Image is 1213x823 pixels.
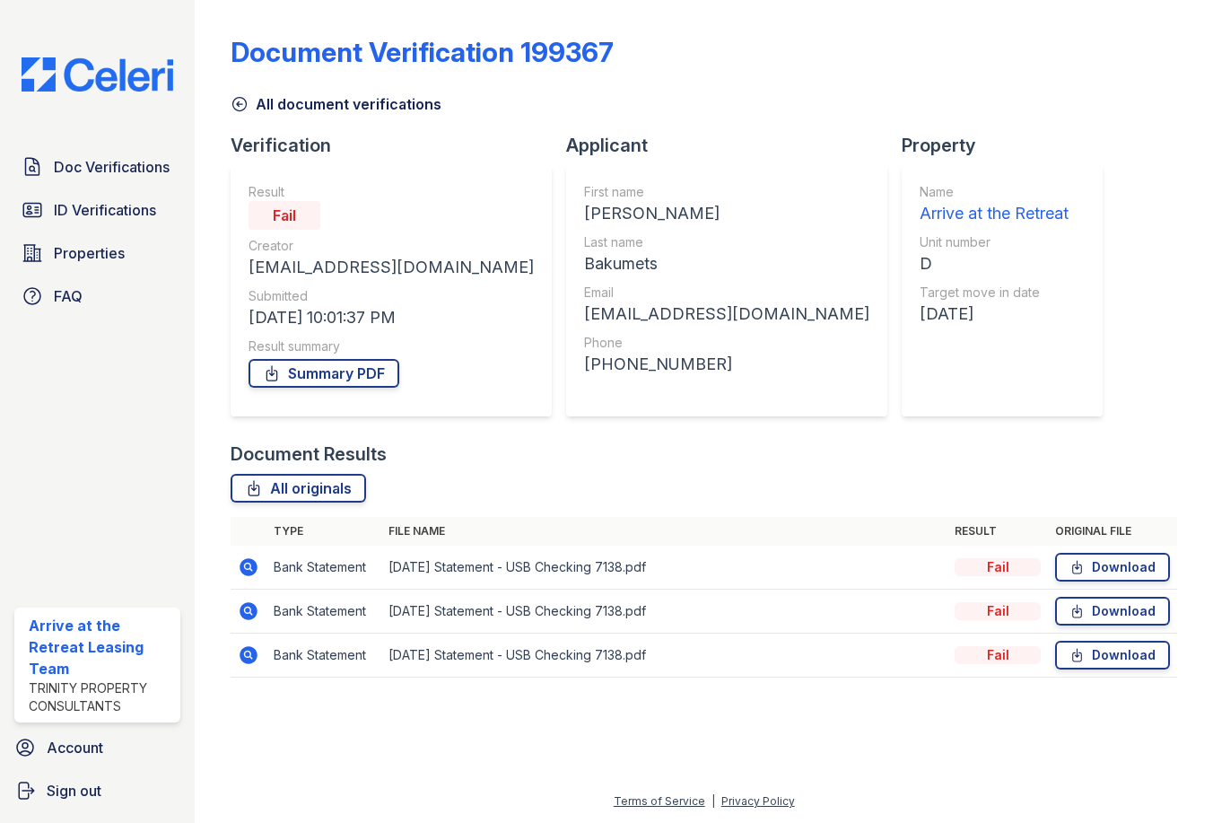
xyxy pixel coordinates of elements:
[584,302,869,327] div: [EMAIL_ADDRESS][DOMAIN_NAME]
[14,192,180,228] a: ID Verifications
[920,284,1069,302] div: Target move in date
[7,730,188,766] a: Account
[721,794,795,808] a: Privacy Policy
[47,737,103,758] span: Account
[584,183,869,201] div: First name
[584,201,869,226] div: [PERSON_NAME]
[249,337,534,355] div: Result summary
[249,305,534,330] div: [DATE] 10:01:37 PM
[920,201,1069,226] div: Arrive at the Retreat
[266,634,381,678] td: Bank Statement
[381,546,947,590] td: [DATE] Statement - USB Checking 7138.pdf
[584,352,869,377] div: [PHONE_NUMBER]
[381,634,947,678] td: [DATE] Statement - USB Checking 7138.pdf
[14,235,180,271] a: Properties
[266,517,381,546] th: Type
[7,773,188,809] a: Sign out
[266,590,381,634] td: Bank Statement
[711,794,715,808] div: |
[584,233,869,251] div: Last name
[955,558,1041,576] div: Fail
[249,237,534,255] div: Creator
[54,242,125,264] span: Properties
[920,251,1069,276] div: D
[920,183,1069,226] a: Name Arrive at the Retreat
[381,590,947,634] td: [DATE] Statement - USB Checking 7138.pdf
[584,334,869,352] div: Phone
[1055,597,1170,626] a: Download
[14,278,180,314] a: FAQ
[231,133,566,158] div: Verification
[29,679,173,715] div: Trinity Property Consultants
[47,780,101,801] span: Sign out
[249,183,534,201] div: Result
[249,255,534,280] div: [EMAIL_ADDRESS][DOMAIN_NAME]
[381,517,947,546] th: File name
[955,602,1041,620] div: Fail
[7,57,188,92] img: CE_Logo_Blue-a8612792a0a2168367f1c8372b55b34899dd931a85d93a1a3d3e32e68fde9ad4.png
[54,285,83,307] span: FAQ
[231,36,614,68] div: Document Verification 199367
[614,794,705,808] a: Terms of Service
[584,284,869,302] div: Email
[920,233,1069,251] div: Unit number
[955,646,1041,664] div: Fail
[249,201,320,230] div: Fail
[54,199,156,221] span: ID Verifications
[584,251,869,276] div: Bakumets
[29,615,173,679] div: Arrive at the Retreat Leasing Team
[947,517,1048,546] th: Result
[14,149,180,185] a: Doc Verifications
[231,93,441,115] a: All document verifications
[902,133,1117,158] div: Property
[566,133,902,158] div: Applicant
[249,287,534,305] div: Submitted
[231,474,366,503] a: All originals
[249,359,399,388] a: Summary PDF
[54,156,170,178] span: Doc Verifications
[1055,641,1170,670] a: Download
[920,302,1069,327] div: [DATE]
[231,442,387,467] div: Document Results
[1055,553,1170,582] a: Download
[920,183,1069,201] div: Name
[266,546,381,590] td: Bank Statement
[1048,517,1177,546] th: Original file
